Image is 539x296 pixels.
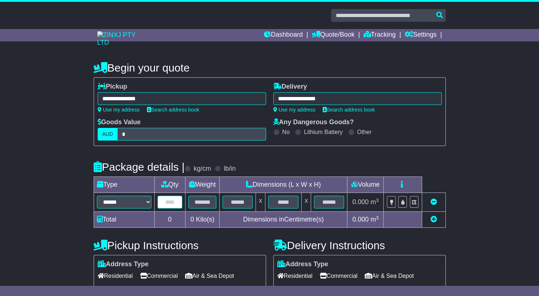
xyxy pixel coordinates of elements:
[191,216,194,223] span: 0
[94,239,266,251] h4: Pickup Instructions
[405,29,437,41] a: Settings
[154,212,185,228] td: 0
[220,212,347,228] td: Dimensions in Centimetre(s)
[256,193,265,212] td: x
[302,193,311,212] td: x
[98,107,140,113] a: Use my address
[277,260,328,268] label: Address Type
[193,165,211,173] label: kg/cm
[98,83,127,91] label: Pickup
[376,215,379,220] sup: 3
[147,107,199,113] a: Search address book
[264,29,303,41] a: Dashboard
[94,212,154,228] td: Total
[224,165,236,173] label: lb/in
[376,198,379,203] sup: 3
[98,260,149,268] label: Address Type
[312,29,355,41] a: Quote/Book
[430,198,437,206] a: Remove this item
[98,270,133,281] span: Residential
[220,177,347,193] td: Dimensions (L x W x H)
[365,270,414,281] span: Air & Sea Depot
[352,198,369,206] span: 0.000
[185,270,234,281] span: Air & Sea Depot
[185,177,220,193] td: Weight
[273,83,307,91] label: Delivery
[273,239,446,251] h4: Delivery Instructions
[371,216,379,223] span: m
[94,62,446,74] h4: Begin your quote
[304,129,343,135] label: Lithium Battery
[430,216,437,223] a: Add new item
[98,128,118,141] label: AUD
[371,198,379,206] span: m
[282,129,290,135] label: No
[273,118,354,126] label: Any Dangerous Goods?
[277,270,313,281] span: Residential
[94,161,185,173] h4: Package details |
[140,270,178,281] span: Commercial
[320,270,358,281] span: Commercial
[185,212,220,228] td: Kilo(s)
[94,177,154,193] td: Type
[154,177,185,193] td: Qty
[323,107,375,113] a: Search address book
[347,177,384,193] td: Volume
[98,118,141,126] label: Goods Value
[273,107,315,113] a: Use my address
[364,29,396,41] a: Tracking
[352,216,369,223] span: 0.000
[357,129,372,135] label: Other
